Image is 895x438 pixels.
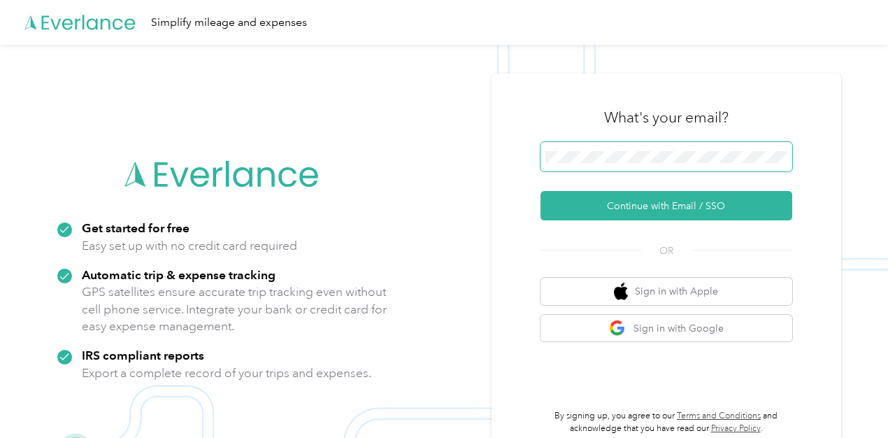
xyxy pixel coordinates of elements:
[604,108,729,127] h3: What's your email?
[642,243,691,258] span: OR
[82,283,387,335] p: GPS satellites ensure accurate trip tracking even without cell phone service. Integrate your bank...
[151,14,307,31] div: Simplify mileage and expenses
[82,348,204,362] strong: IRS compliant reports
[614,283,628,300] img: apple logo
[540,410,792,435] p: By signing up, you agree to our and acknowledge that you have read our .
[540,278,792,305] button: apple logoSign in with Apple
[609,320,626,337] img: google logo
[82,267,275,282] strong: Automatic trip & expense tracking
[540,315,792,342] button: google logoSign in with Google
[82,237,297,255] p: Easy set up with no credit card required
[677,411,761,421] a: Terms and Conditions
[711,423,761,434] a: Privacy Policy
[82,220,189,235] strong: Get started for free
[540,191,792,220] button: Continue with Email / SSO
[82,365,371,382] p: Export a complete record of your trips and expenses.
